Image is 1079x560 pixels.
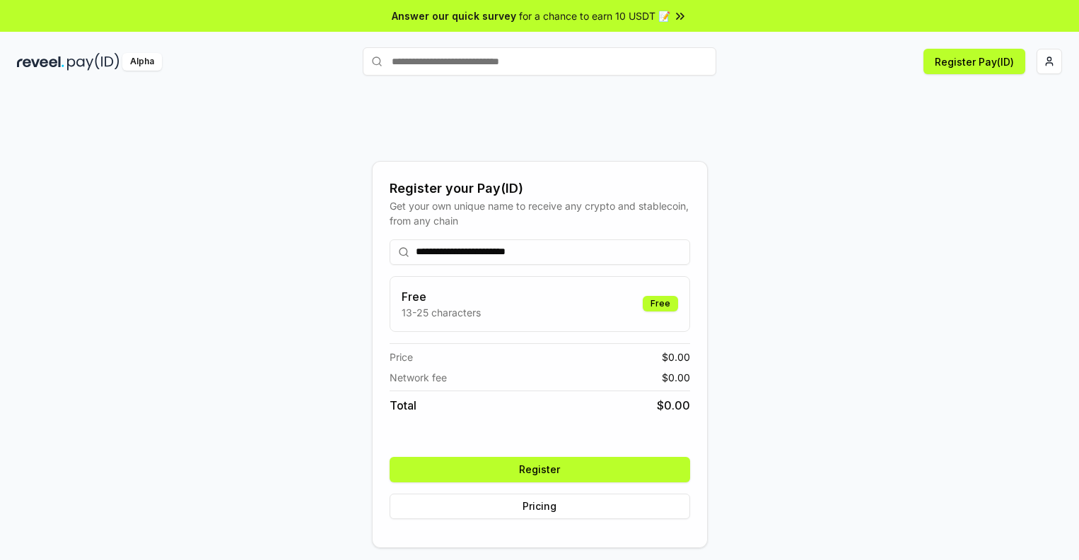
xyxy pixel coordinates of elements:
[392,8,516,23] span: Answer our quick survey
[390,370,447,385] span: Network fee
[390,397,416,414] span: Total
[390,494,690,519] button: Pricing
[662,370,690,385] span: $ 0.00
[519,8,670,23] span: for a chance to earn 10 USDT 📝
[67,53,119,71] img: pay_id
[17,53,64,71] img: reveel_dark
[390,179,690,198] div: Register your Pay(ID)
[122,53,162,71] div: Alpha
[662,350,690,364] span: $ 0.00
[390,198,690,228] div: Get your own unique name to receive any crypto and stablecoin, from any chain
[390,457,690,482] button: Register
[390,350,413,364] span: Price
[923,49,1025,74] button: Register Pay(ID)
[402,288,481,305] h3: Free
[402,305,481,320] p: 13-25 characters
[643,296,678,311] div: Free
[657,397,690,414] span: $ 0.00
